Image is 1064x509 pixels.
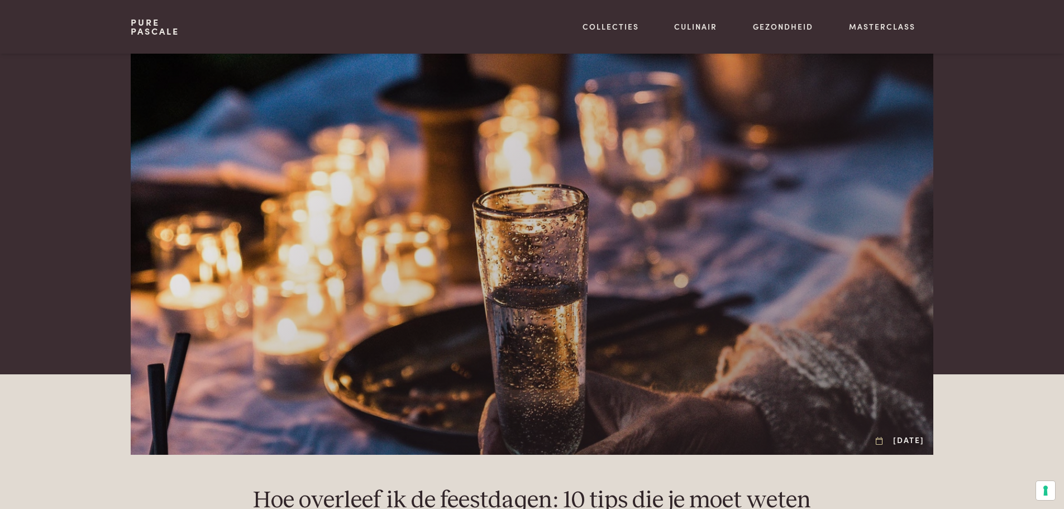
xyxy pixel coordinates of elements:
[753,21,813,32] a: Gezondheid
[131,18,179,36] a: PurePascale
[1036,481,1055,500] button: Uw voorkeuren voor toestemming voor trackingtechnologieën
[583,21,639,32] a: Collecties
[876,434,924,446] div: [DATE]
[674,21,717,32] a: Culinair
[849,21,915,32] a: Masterclass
